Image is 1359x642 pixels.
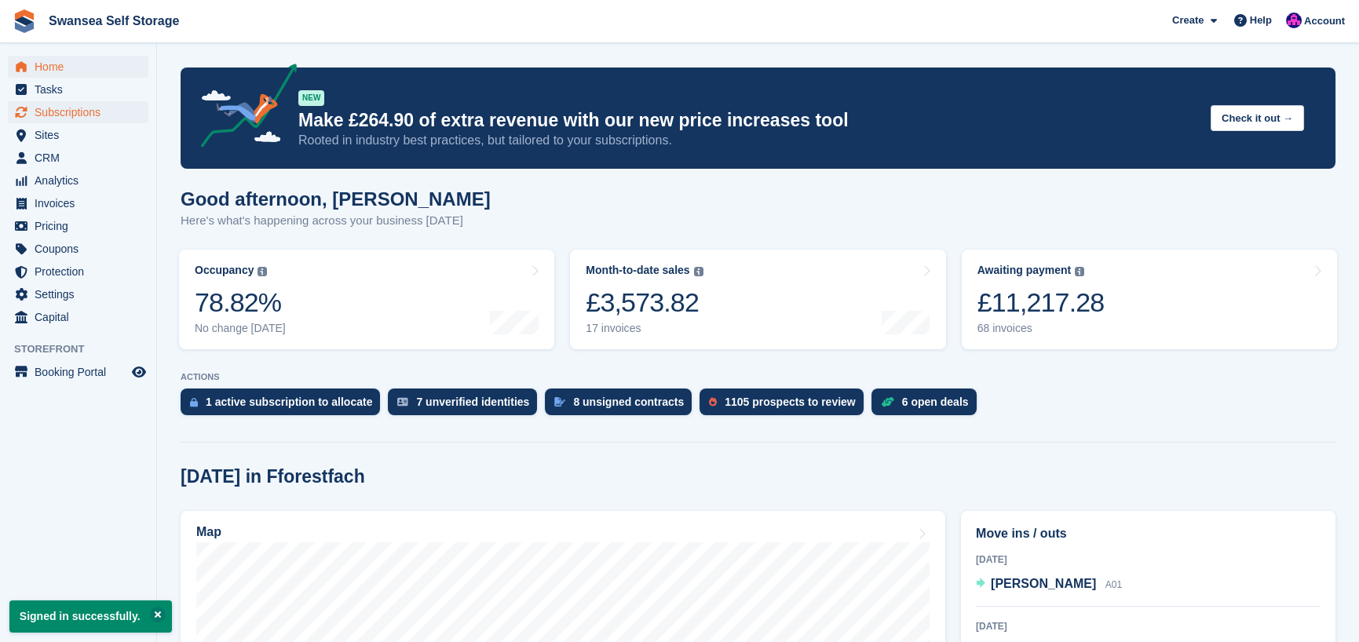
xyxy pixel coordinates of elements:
[586,264,689,277] div: Month-to-date sales
[570,250,945,349] a: Month-to-date sales £3,573.82 17 invoices
[181,372,1335,382] p: ACTIONS
[976,553,1321,567] div: [DATE]
[35,306,129,328] span: Capital
[1250,13,1272,28] span: Help
[977,264,1072,277] div: Awaiting payment
[871,388,985,423] a: 6 open deals
[181,466,365,487] h2: [DATE] in Fforestfach
[188,64,298,153] img: price-adjustments-announcement-icon-8257ccfd72463d97f412b2fc003d46551f7dbcb40ab6d574587a9cd5c0d94...
[881,396,894,407] img: deal-1b604bf984904fb50ccaf53a9ad4b4a5d6e5aea283cecdc64d6e3604feb123c2.svg
[977,286,1105,319] div: £11,217.28
[962,250,1337,349] a: Awaiting payment £11,217.28 68 invoices
[976,575,1122,595] a: [PERSON_NAME] A01
[195,322,286,335] div: No change [DATE]
[35,215,129,237] span: Pricing
[195,286,286,319] div: 78.82%
[35,78,129,100] span: Tasks
[35,261,129,283] span: Protection
[298,132,1198,149] p: Rooted in industry best practices, but tailored to your subscriptions.
[8,261,148,283] a: menu
[8,101,148,123] a: menu
[388,388,545,423] a: 7 unverified identities
[206,396,372,408] div: 1 active subscription to allocate
[397,397,408,407] img: verify_identity-adf6edd0f0f0b5bbfe63781bf79b02c33cf7c696d77639b501bdc392416b5a36.svg
[8,238,148,260] a: menu
[976,619,1321,633] div: [DATE]
[416,396,529,408] div: 7 unverified identities
[13,9,36,33] img: stora-icon-8386f47178a22dfd0bd8f6a31ec36ba5ce8667c1dd55bd0f319d3a0aa187defe.svg
[709,397,717,407] img: prospect-51fa495bee0391a8d652442698ab0144808aea92771e9ea1ae160a38d050c398.svg
[179,250,554,349] a: Occupancy 78.82% No change [DATE]
[35,170,129,192] span: Analytics
[181,188,491,210] h1: Good afternoon, [PERSON_NAME]
[190,397,198,407] img: active_subscription_to_allocate_icon-d502201f5373d7db506a760aba3b589e785aa758c864c3986d89f69b8ff3...
[35,124,129,146] span: Sites
[130,363,148,381] a: Preview store
[298,90,324,106] div: NEW
[977,322,1105,335] div: 68 invoices
[1211,105,1304,131] button: Check it out →
[976,524,1321,543] h2: Move ins / outs
[586,322,703,335] div: 17 invoices
[8,124,148,146] a: menu
[42,8,185,34] a: Swansea Self Storage
[586,286,703,319] div: £3,573.82
[8,215,148,237] a: menu
[181,212,491,230] p: Here's what's happening across your business [DATE]
[902,396,969,408] div: 6 open deals
[195,264,254,277] div: Occupancy
[554,397,565,407] img: contract_signature_icon-13c848040528278c33f63329250d36e43548de30e8caae1d1a13099fd9432cc5.svg
[35,361,129,383] span: Booking Portal
[1075,267,1084,276] img: icon-info-grey-7440780725fd019a000dd9b08b2336e03edf1995a4989e88bcd33f0948082b44.svg
[181,388,388,423] a: 1 active subscription to allocate
[725,396,856,408] div: 1105 prospects to review
[8,56,148,78] a: menu
[694,267,703,276] img: icon-info-grey-7440780725fd019a000dd9b08b2336e03edf1995a4989e88bcd33f0948082b44.svg
[35,283,129,305] span: Settings
[196,525,221,539] h2: Map
[298,109,1198,132] p: Make £264.90 of extra revenue with our new price increases tool
[8,361,148,383] a: menu
[8,78,148,100] a: menu
[545,388,700,423] a: 8 unsigned contracts
[35,192,129,214] span: Invoices
[8,306,148,328] a: menu
[573,396,684,408] div: 8 unsigned contracts
[700,388,871,423] a: 1105 prospects to review
[991,577,1096,590] span: [PERSON_NAME]
[8,192,148,214] a: menu
[1286,13,1302,28] img: Donna Davies
[1105,579,1122,590] span: A01
[35,147,129,169] span: CRM
[8,147,148,169] a: menu
[8,170,148,192] a: menu
[35,56,129,78] span: Home
[35,238,129,260] span: Coupons
[35,101,129,123] span: Subscriptions
[14,341,156,357] span: Storefront
[8,283,148,305] a: menu
[1172,13,1204,28] span: Create
[1304,13,1345,29] span: Account
[258,267,267,276] img: icon-info-grey-7440780725fd019a000dd9b08b2336e03edf1995a4989e88bcd33f0948082b44.svg
[9,600,172,633] p: Signed in successfully.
